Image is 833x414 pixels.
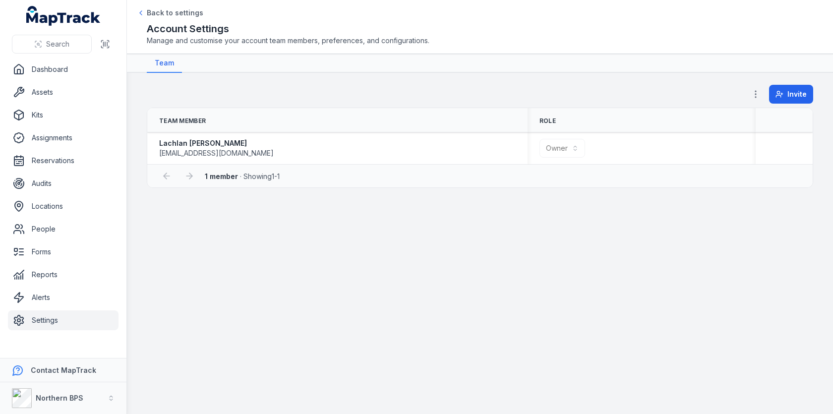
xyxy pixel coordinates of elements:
[31,366,96,374] strong: Contact MapTrack
[8,310,119,330] a: Settings
[8,174,119,193] a: Audits
[8,242,119,262] a: Forms
[159,138,274,148] strong: Lachlan [PERSON_NAME]
[8,196,119,216] a: Locations
[539,117,556,125] span: Role
[8,59,119,79] a: Dashboard
[8,265,119,285] a: Reports
[8,288,119,307] a: Alerts
[46,39,69,49] span: Search
[137,8,203,18] a: Back to settings
[36,394,83,402] strong: Northern BPS
[8,151,119,171] a: Reservations
[147,8,203,18] span: Back to settings
[8,82,119,102] a: Assets
[12,35,92,54] button: Search
[205,172,238,180] strong: 1 member
[26,6,101,26] a: MapTrack
[147,36,813,46] span: Manage and customise your account team members, preferences, and configurations.
[159,117,206,125] span: Team Member
[159,148,274,158] span: [EMAIL_ADDRESS][DOMAIN_NAME]
[147,54,182,73] a: Team
[8,105,119,125] a: Kits
[787,89,807,99] span: Invite
[147,22,813,36] h2: Account Settings
[205,172,280,180] span: · Showing 1 - 1
[769,85,813,104] button: Invite
[8,128,119,148] a: Assignments
[8,219,119,239] a: People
